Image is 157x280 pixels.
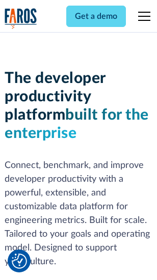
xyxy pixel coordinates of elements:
[12,254,27,269] img: Revisit consent button
[5,107,149,141] span: built for the enterprise
[66,6,126,27] a: Get a demo
[5,8,37,29] img: Logo of the analytics and reporting company Faros.
[5,159,152,269] p: Connect, benchmark, and improve developer productivity with a powerful, extensible, and customiza...
[5,69,152,143] h1: The developer productivity platform
[12,254,27,269] button: Cookie Settings
[5,8,37,29] a: home
[132,4,152,29] div: menu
